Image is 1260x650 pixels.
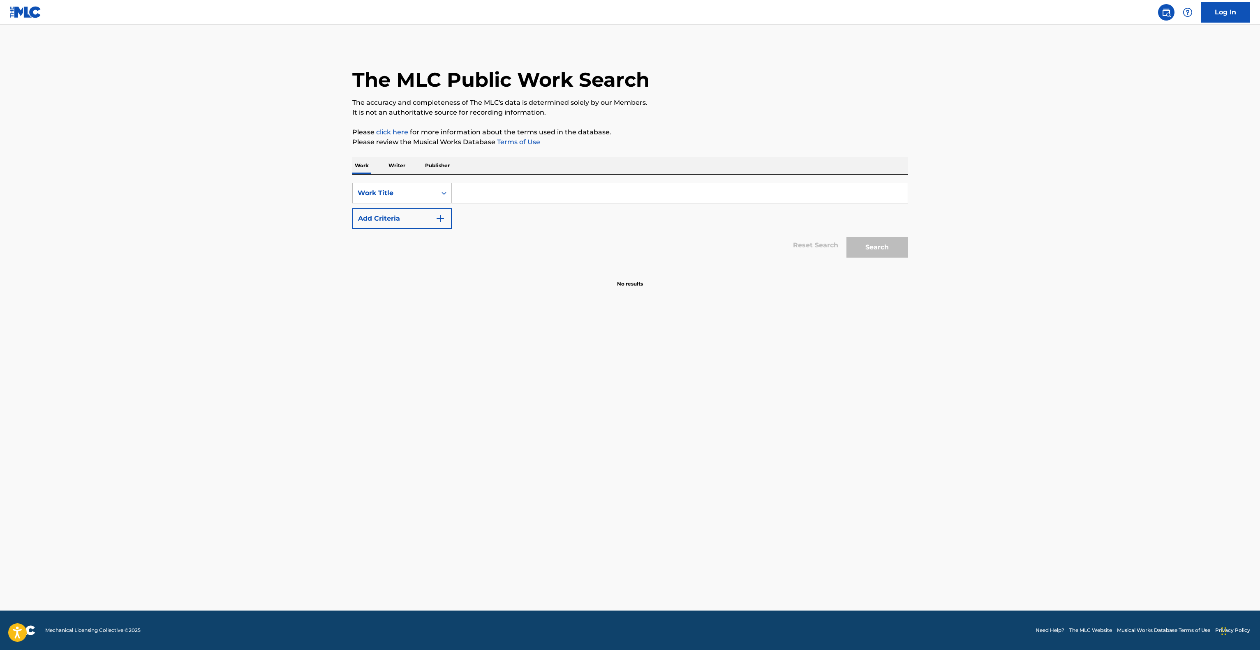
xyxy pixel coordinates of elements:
img: MLC Logo [10,6,42,18]
img: search [1161,7,1171,17]
div: Work Title [358,188,432,198]
img: 9d2ae6d4665cec9f34b9.svg [435,214,445,224]
a: click here [376,128,408,136]
h1: The MLC Public Work Search [352,67,650,92]
button: Add Criteria [352,208,452,229]
iframe: Chat Widget [1219,611,1260,650]
img: help [1183,7,1193,17]
span: Mechanical Licensing Collective © 2025 [45,627,141,634]
p: Work [352,157,371,174]
p: It is not an authoritative source for recording information. [352,108,908,118]
p: Please for more information about the terms used in the database. [352,127,908,137]
a: Public Search [1158,4,1174,21]
p: Please review the Musical Works Database [352,137,908,147]
p: No results [617,270,643,288]
a: Terms of Use [495,138,540,146]
a: Need Help? [1036,627,1064,634]
a: Privacy Policy [1215,627,1250,634]
p: Publisher [423,157,452,174]
form: Search Form [352,183,908,262]
a: The MLC Website [1069,627,1112,634]
div: Help [1179,4,1196,21]
img: logo [10,625,35,635]
p: The accuracy and completeness of The MLC's data is determined solely by our Members. [352,98,908,108]
p: Writer [386,157,408,174]
a: Log In [1201,2,1250,23]
div: Drag [1221,619,1226,643]
a: Musical Works Database Terms of Use [1117,627,1210,634]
